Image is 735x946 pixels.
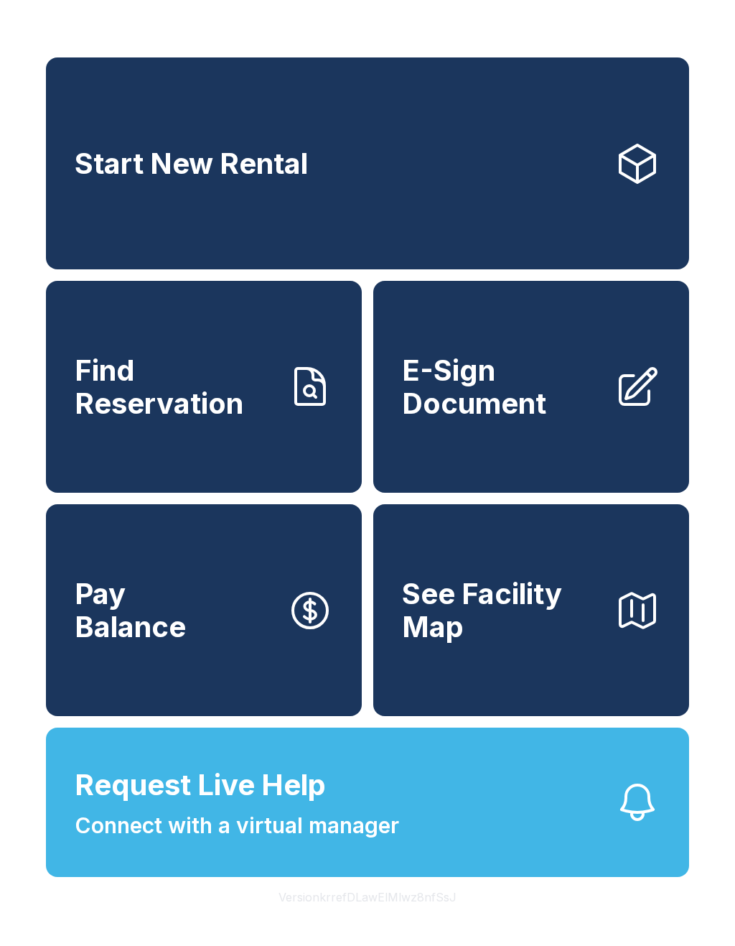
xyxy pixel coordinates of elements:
[402,578,603,643] span: See Facility Map
[75,147,308,180] span: Start New Rental
[46,728,689,877] button: Request Live HelpConnect with a virtual manager
[402,354,603,419] span: E-Sign Document
[373,281,689,493] a: E-Sign Document
[75,764,326,807] span: Request Live Help
[373,504,689,716] button: See Facility Map
[46,281,362,493] a: Find Reservation
[75,354,276,419] span: Find Reservation
[75,578,186,643] span: Pay Balance
[75,810,399,842] span: Connect with a virtual manager
[46,57,689,269] a: Start New Rental
[46,504,362,716] button: PayBalance
[267,877,468,917] button: VersionkrrefDLawElMlwz8nfSsJ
